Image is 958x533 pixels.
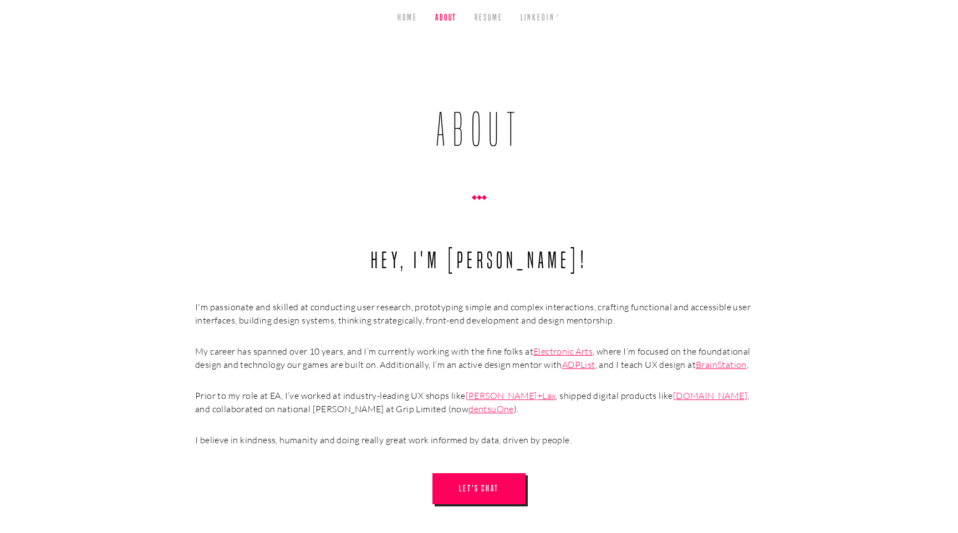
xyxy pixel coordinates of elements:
[468,403,514,414] a: dentsuOne
[555,13,560,18] sup: ↗
[562,359,595,370] a: ADPList
[195,389,763,416] p: Prior to my role at EA, I’ve worked at industry-leading UX shops like , shipped digital products ...
[432,473,526,504] a: Let's Chat
[696,359,747,370] a: BrainStation
[195,345,763,371] p: My career has spanned over 10 years, and I’m currently working with the fine folks at , where I’m...
[195,433,763,447] p: I believe in kindness, humanity and doing really great work informed by data, driven by people.
[466,390,556,401] a: [PERSON_NAME]+Lax
[195,100,763,160] h1: About
[195,195,763,274] h2: Hey, I'm [PERSON_NAME]!
[533,346,593,357] a: Electronic Arts
[673,390,747,401] a: [DOMAIN_NAME]
[195,300,763,327] p: I'm passionate and skilled at conducting user research, prototyping simple and complex interactio...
